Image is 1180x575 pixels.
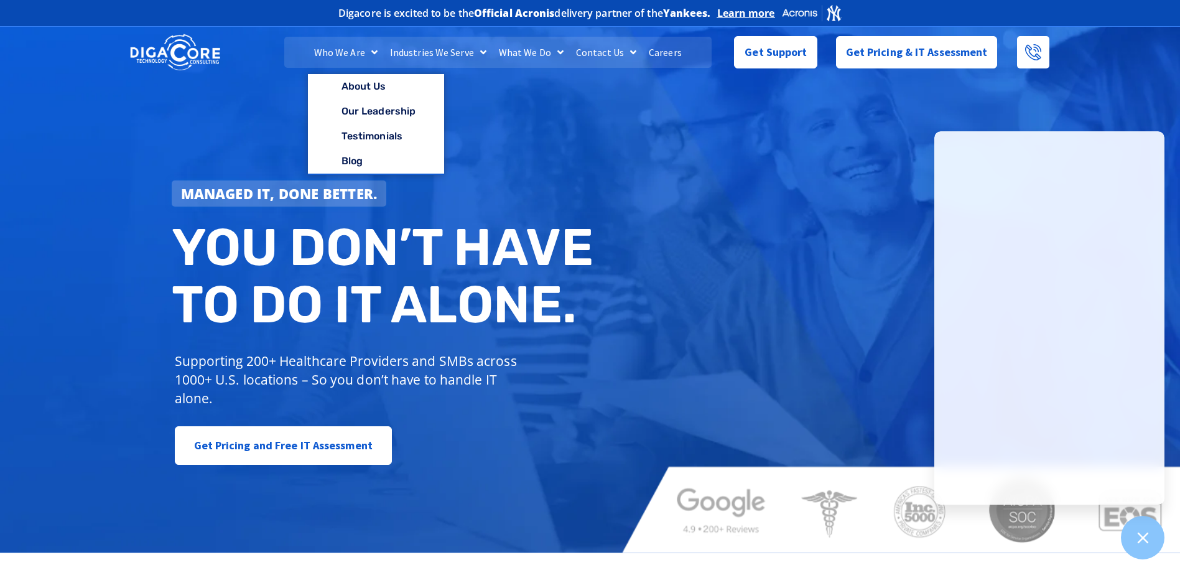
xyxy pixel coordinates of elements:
a: About Us [308,74,444,99]
p: Supporting 200+ Healthcare Providers and SMBs across 1000+ U.S. locations – So you don’t have to ... [175,352,523,408]
a: Blog [308,149,444,174]
iframe: Chatgenie Messenger [934,131,1164,505]
b: Official Acronis [474,6,555,20]
a: What We Do [493,37,570,68]
span: Get Pricing and Free IT Assessment [194,433,373,458]
ul: Who We Are [308,74,444,175]
span: Get Support [745,40,807,65]
a: Careers [643,37,688,68]
nav: Menu [284,37,711,68]
a: Managed IT, done better. [172,180,387,207]
a: Get Support [734,36,817,68]
a: Industries We Serve [384,37,493,68]
a: Contact Us [570,37,643,68]
img: Acronis [781,4,842,22]
span: Get Pricing & IT Assessment [846,40,988,65]
a: Learn more [717,7,775,19]
a: Our Leadership [308,99,444,124]
h2: Digacore is excited to be the delivery partner of the [338,8,711,18]
a: Who We Are [308,37,384,68]
a: Get Pricing & IT Assessment [836,36,998,68]
h2: You don’t have to do IT alone. [172,219,600,333]
a: Get Pricing and Free IT Assessment [175,426,392,465]
b: Yankees. [663,6,711,20]
img: DigaCore Technology Consulting [130,33,220,72]
a: Testimonials [308,124,444,149]
strong: Managed IT, done better. [181,184,378,203]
